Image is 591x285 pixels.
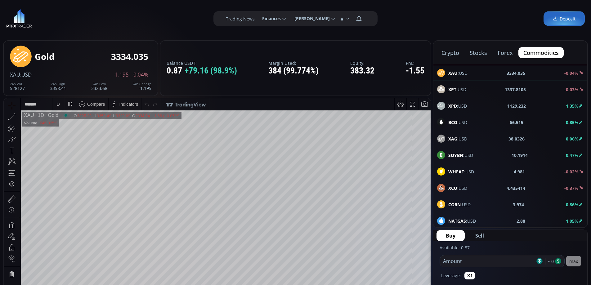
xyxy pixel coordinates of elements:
div: 1D [30,14,40,20]
a: LOGO [6,9,32,28]
button: forex [493,47,518,58]
label: Balance USDT: [167,61,237,65]
div: O [70,15,73,20]
div: Market open [59,14,65,20]
div: 24h Low [91,82,107,86]
b: 0.86% [566,202,579,207]
div: Gold [35,52,55,61]
a: Deposit [544,11,585,26]
span: Sell [475,232,484,239]
b: BCO [448,119,457,125]
span: :USD [448,218,476,224]
div: −1.66 (−0.05%) [148,15,176,20]
span: :USD [448,103,467,109]
div: Hide Drawings Toolbar [14,231,17,240]
b: WHEAT [448,169,464,175]
b: SOYBN [448,152,463,158]
div: Gold [40,14,55,20]
span: :USD [448,201,471,208]
b: 66.515 [510,119,523,126]
div: 24h Vol. [10,82,25,86]
div: 0.87 [167,66,237,76]
span: :USD [448,168,474,175]
div: Toggle Auto Scale [413,246,426,258]
button: Sell [466,230,493,241]
b: 1.35% [566,103,579,109]
div: H [90,15,93,20]
span: 16:38:48 (UTC) [356,249,386,254]
b: -0.03% [564,87,579,92]
div: 3323.69 [112,15,127,20]
span: :USD [448,136,467,142]
span: :USD [20,71,32,78]
div: D [53,3,56,8]
div: 5y [22,249,27,254]
div: auto [415,249,423,254]
div: C [128,15,132,20]
div: 3358.41 [50,82,66,91]
div: 24h Change [132,82,151,86]
div: Compare [83,3,101,8]
div: 1d [70,249,75,254]
span: Deposit [553,16,575,22]
div: 528127 [10,82,25,91]
span: [PERSON_NAME] [290,12,330,25]
div: 3358.49 [93,15,108,20]
b: 2.88 [517,218,525,224]
div: 1y [31,249,36,254]
b: 1129.232 [507,103,526,109]
span: :USD [448,152,473,158]
label: Leverage: [441,272,461,279]
div: -1.195 [132,82,151,91]
b: XPD [448,103,457,109]
b: 38.0326 [508,136,525,142]
div: Toggle Percentage [394,246,403,258]
b: 0.85% [566,119,579,125]
div: log [405,249,411,254]
label: Margin Used: [268,61,319,65]
button: Buy [437,230,465,241]
span: +79.16 (98.9%) [185,66,237,76]
div: Toggle Log Scale [403,246,413,258]
b: 1.05% [566,218,579,224]
label: Available: 0.87 [440,245,470,251]
div: -1.55 [406,66,424,76]
span: :USD [448,86,466,93]
div: 383.32 [350,66,374,76]
b: -0.37% [564,185,579,191]
div:  [6,83,11,89]
button: ✕1 [464,272,475,279]
b: 3.974 [513,201,524,208]
span: Finances [258,12,281,25]
b: 0.06% [566,136,579,142]
b: NATGAS [448,218,466,224]
button: commodities [518,47,564,58]
div: 3m [40,249,46,254]
button: crypto [437,47,464,58]
span: :USD [448,185,467,191]
div: 24h High [50,82,66,86]
div: Volume [20,22,34,27]
span: Buy [446,232,455,239]
label: PnL: [406,61,424,65]
b: 4.435414 [507,185,525,191]
div: L [110,15,112,20]
b: -0.02% [564,169,579,175]
div: Indicators [116,3,135,8]
div: 384 (99.774%) [268,66,319,76]
label: Trading News [226,16,255,22]
b: 10.1914 [512,152,528,158]
b: XCU [448,185,457,191]
b: XPT [448,87,456,92]
span: -0.04% [132,72,148,78]
span: :USD [448,119,467,126]
b: 0.47% [566,152,579,158]
button: stocks [465,47,492,58]
button: 16:38:48 (UTC) [354,246,388,258]
div: 3334.04 [132,15,146,20]
div: 246.025K [36,22,53,27]
div: Go to [83,246,93,258]
label: Equity: [350,61,374,65]
div: 3323.68 [91,82,107,91]
b: CORN [448,202,461,207]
